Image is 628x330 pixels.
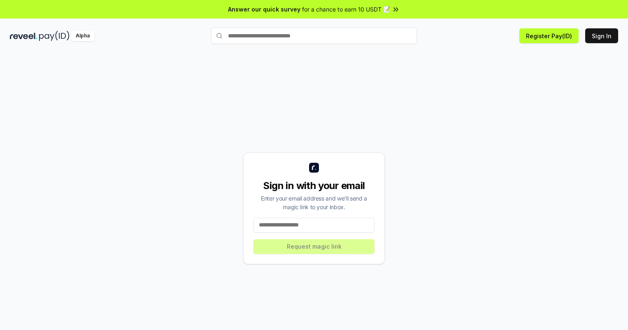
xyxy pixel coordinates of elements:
img: reveel_dark [10,31,37,41]
div: Alpha [71,31,94,41]
span: Answer our quick survey [228,5,300,14]
span: for a chance to earn 10 USDT 📝 [302,5,390,14]
div: Enter your email address and we’ll send a magic link to your inbox. [254,194,374,211]
img: pay_id [39,31,70,41]
button: Sign In [585,28,618,43]
button: Register Pay(ID) [519,28,579,43]
img: logo_small [309,163,319,173]
div: Sign in with your email [254,179,374,192]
